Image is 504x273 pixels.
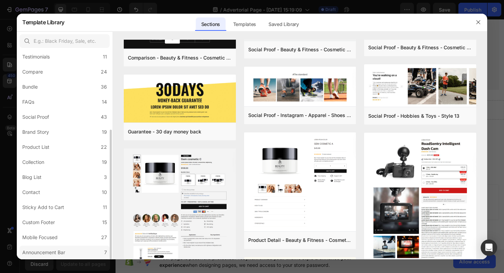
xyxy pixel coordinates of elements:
div: Custom Footer [22,218,55,226]
div: Compare [22,68,43,76]
input: E.g.: Black Friday, Sale, etc. [20,34,110,48]
div: Open Intercom Messenger [481,239,497,256]
div: Sections [196,17,226,31]
div: Comparison - Beauty & Fitness - Cosmetic - Ingredients - Style 19 [128,54,232,62]
div: Generate layout [186,187,222,194]
div: 11 [103,53,107,61]
p: Copyright © 2023 Gemadvertorial. All Rights Reserved. [6,135,200,145]
div: Privacy policy [357,134,391,144]
div: Social Proof - Beauty & Fitness - Cosmetic - Style 16 [248,45,352,54]
span: from URL or image [185,196,221,202]
span: inspired by CRO experts [129,196,176,202]
div: Bundle [22,83,38,91]
img: sp30.png [244,67,356,108]
h2: Template Library [22,13,64,31]
div: Contact [22,188,40,196]
div: Terms of service [288,134,328,144]
div: Add blank section [236,187,278,194]
div: 11 [103,203,107,211]
div: 24 [101,68,107,76]
div: Social Proof - Hobbies & Toys - Style 13 [368,112,459,120]
div: Drop element here [192,94,228,100]
img: pd11.png [244,132,356,233]
img: sp13.png [364,64,476,108]
div: Social Proof - Beauty & Fitness - Cosmetic - Style 8 [368,43,472,52]
div: Blog List [22,173,41,181]
div: Product List [22,143,49,151]
div: Social Proof [22,113,49,121]
div: Brand Story [22,128,49,136]
div: Social Proof - Instagram - Apparel - Shoes - Style 30 [248,111,352,119]
div: Sticky Add to Cart [22,203,64,211]
div: Saved Library [263,17,304,31]
button: Privacy policy [349,134,391,144]
span: Add section [190,172,222,179]
div: 22 [101,143,107,151]
div: FAQs [22,98,34,106]
div: Collection [22,158,44,166]
div: Product Detail - Beauty & Fitness - Cosmetic - Style 16 [248,236,352,244]
div: 19 [102,128,107,136]
div: 7 [104,248,107,257]
div: 3 [104,173,107,181]
div: 27 [101,233,107,242]
div: 15 [102,218,107,226]
div: 36 [101,83,107,91]
div: Refund policy [219,134,253,144]
img: pd13.png [124,148,236,268]
div: 43 [101,113,107,121]
button: Refund policy [211,134,253,144]
div: Mobile Focused [22,233,58,242]
div: Guarantee - 30 day money back [128,128,201,136]
span: then drag & drop elements [231,196,282,202]
div: 10 [102,188,107,196]
div: Choose templates [132,187,173,194]
img: g30.png [124,75,236,124]
div: Announcement Bar [22,248,65,257]
div: 14 [102,98,107,106]
div: Testimonials [22,53,50,61]
div: Templates [228,17,262,31]
div: 19 [102,158,107,166]
button: Terms of service [280,134,328,144]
